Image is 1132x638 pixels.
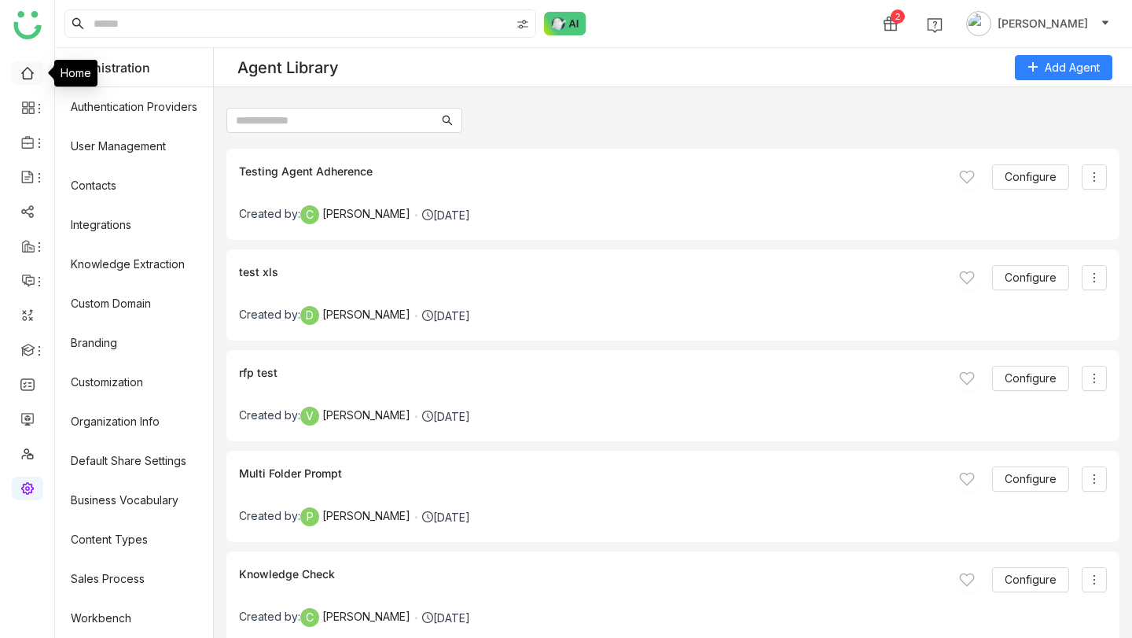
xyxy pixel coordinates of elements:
div: Agent Library [237,58,339,77]
img: help.svg [927,17,943,33]
a: Custom Domain [55,284,213,323]
span: C [306,205,314,224]
div: 2 [891,9,905,24]
a: User Management [55,127,213,166]
button: Configure [992,567,1069,592]
span: Configure [1005,269,1057,286]
span: Administration [63,48,150,87]
a: Branding [55,323,213,363]
div: [DATE] [422,611,470,625]
a: Default Share Settings [55,441,213,481]
span: [PERSON_NAME] [998,15,1088,32]
button: [PERSON_NAME] [963,11,1113,36]
span: V [306,407,314,426]
span: [PERSON_NAME] [322,207,410,220]
div: [DATE] [422,511,470,524]
span: P [307,507,314,526]
button: Add Agent [1015,55,1112,80]
a: Organization Info [55,402,213,441]
a: Workbench [55,599,213,638]
a: Authentication Providers [55,87,213,127]
button: Configure [992,164,1069,190]
div: Multi Folder Prompt [239,467,342,492]
a: Customization [55,363,213,402]
div: test xls [239,265,278,290]
span: Configure [1005,370,1057,387]
span: [PERSON_NAME] [322,408,410,422]
a: Business Vocabulary [55,481,213,520]
span: C [306,608,314,627]
div: [DATE] [422,410,470,423]
a: Knowledge Extraction [55,245,213,284]
span: Configure [1005,571,1057,588]
a: Sales Process [55,559,213,599]
div: Created by: [239,507,410,526]
div: [DATE] [422,309,470,323]
div: [DATE] [422,208,470,222]
span: D [306,306,314,325]
span: [PERSON_NAME] [322,610,410,623]
button: Configure [992,265,1069,290]
div: Knowledge Check [239,567,335,592]
button: Configure [992,366,1069,391]
div: Created by: [239,407,410,426]
span: [PERSON_NAME] [322,509,410,522]
div: rfp test [239,366,277,391]
button: Configure [992,467,1069,492]
span: Configure [1005,168,1057,186]
a: Integrations [55,205,213,245]
div: Created by: [239,608,410,627]
div: Testing Agent Adherence [239,164,373,190]
img: search-type.svg [516,18,529,31]
img: logo [13,11,42,39]
span: Add Agent [1045,59,1100,76]
a: Contacts [55,166,213,205]
div: Created by: [239,306,410,325]
a: Content Types [55,520,213,559]
img: avatar [966,11,991,36]
div: Home [54,60,97,87]
img: ask-buddy-normal.svg [544,12,586,35]
span: Configure [1005,470,1057,488]
span: [PERSON_NAME] [322,308,410,321]
div: Created by: [239,205,410,224]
